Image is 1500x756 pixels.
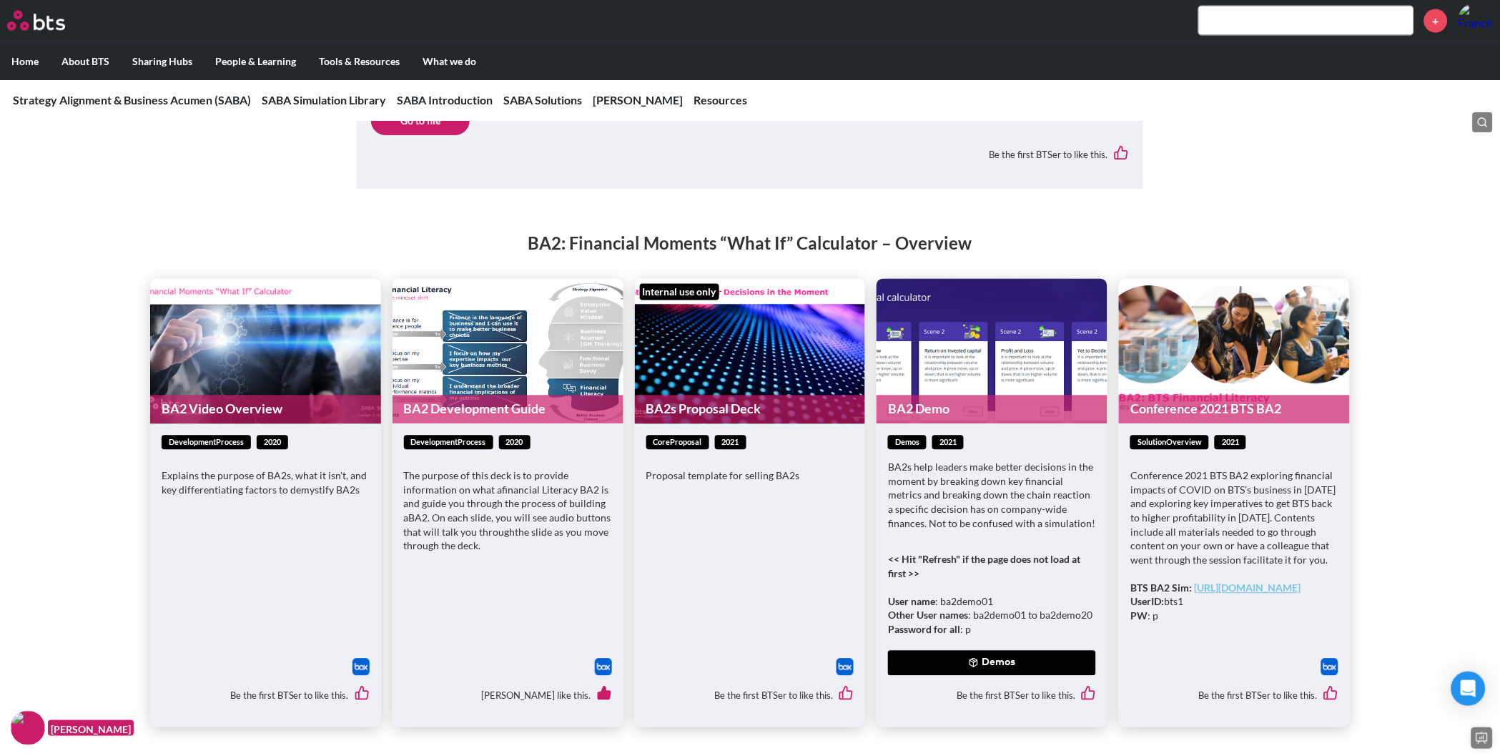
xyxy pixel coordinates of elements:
p: Explains the purpose of BA2s, what it isn't, and key differentiating factors to demystify BA2s [162,469,370,497]
span: 2021 [715,436,746,451]
strong: << Hit "Refresh" if the page does not load at first >> [888,554,1080,580]
button: Demos [888,651,1096,677]
a: SABA Simulation Library [262,93,386,107]
img: Box logo [352,659,370,676]
a: Resources [694,93,747,107]
div: Be the first BTSer to like this. [646,676,854,716]
a: BA2 Video Overview [150,396,381,423]
span: coreProposal [646,436,709,451]
strong: Password for all [888,624,960,636]
p: The purpose of this deck is to provide information on what afinancial Literacy BA2 is and guide y... [404,469,612,554]
div: Be the first BTSer to like this. [888,676,1096,716]
label: Sharing Hubs [121,43,204,80]
label: Tools & Resources [307,43,411,80]
strong: BTS BA2 Sim: [1130,582,1192,594]
label: What we do [411,43,488,80]
div: Internal use only [640,284,719,301]
a: BA2s Proposal Deck [635,396,866,423]
p: : ba2demo01 : ba2demo01 to ba2demo20 : p [888,595,1096,637]
a: BA2 Development Guide [393,396,623,423]
a: Conference 2021 BTS BA2 [1119,396,1350,423]
div: Open Intercom Messenger [1451,672,1486,706]
img: Francis Roque [1459,4,1493,38]
span: demos [888,436,927,451]
img: Box logo [1321,659,1338,676]
a: Download file from Box [1321,659,1338,676]
figcaption: [PERSON_NAME] [48,720,134,737]
span: developmentProcess [404,436,493,451]
a: Go home [7,11,92,31]
a: SABA Introduction [397,93,493,107]
a: [URL][DOMAIN_NAME] [1194,582,1301,594]
strong: User name [888,596,935,608]
label: About BTS [50,43,121,80]
div: Be the first BTSer to like this. [371,135,1129,175]
a: Strategy Alignment & Business Acumen (SABA) [13,93,251,107]
span: developmentProcess [162,436,251,451]
p: BA2s help leaders make better decisions in the moment by breaking down key financial metrics and ... [888,461,1096,531]
a: SABA Solutions [503,93,582,107]
a: Download file from Box [595,659,612,676]
span: 2021 [1215,436,1246,451]
strong: PW [1130,610,1148,622]
a: Profile [1459,4,1493,38]
strong: Other User names [888,609,968,622]
span: 2021 [932,436,964,451]
a: BA2 Demo [877,396,1107,423]
div: [PERSON_NAME] like this. [404,676,612,716]
div: Be the first BTSer to like this. [1130,676,1338,716]
a: [PERSON_NAME] [593,93,683,107]
a: + [1424,9,1448,33]
img: Box logo [595,659,612,676]
a: Download file from Box [837,659,854,676]
strong: UserID: [1130,596,1164,608]
img: F [11,711,45,745]
a: Download file from Box [352,659,370,676]
p: Proposal template for selling BA2s [646,469,854,483]
label: People & Learning [204,43,307,80]
img: BTS Logo [7,11,65,31]
span: solutionOverview [1130,436,1209,451]
p: bts1 : p [1130,581,1338,624]
img: Box logo [837,659,854,676]
p: Conference 2021 BTS BA2 exploring financial impacts of COVID on BTS’s business in [DATE] and expl... [1130,469,1338,567]
span: 2020 [499,436,531,451]
div: Be the first BTSer to like this. [162,676,370,716]
span: 2020 [257,436,288,451]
